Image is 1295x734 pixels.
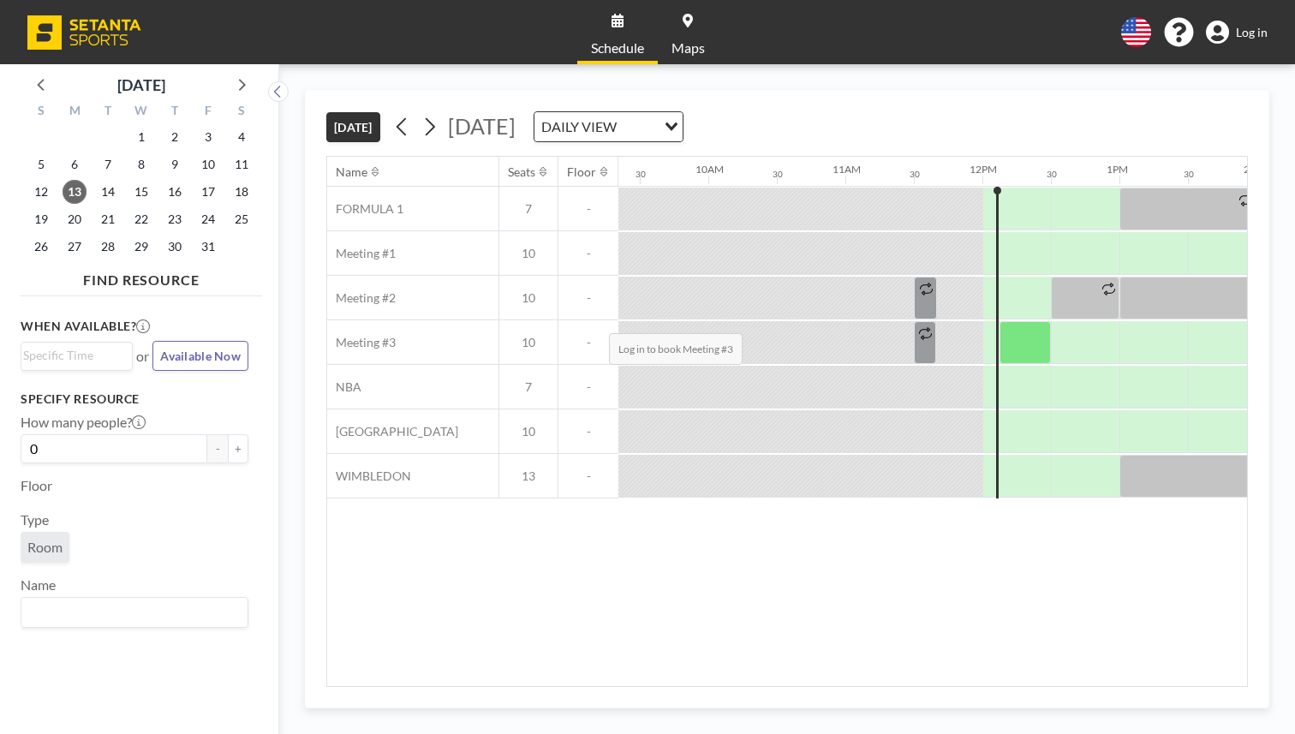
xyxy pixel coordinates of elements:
[96,235,120,259] span: Tuesday, October 28, 2025
[196,152,220,176] span: Friday, October 10, 2025
[63,207,87,231] span: Monday, October 20, 2025
[558,246,618,261] span: -
[326,112,380,142] button: [DATE]
[29,180,53,204] span: Sunday, October 12, 2025
[29,152,53,176] span: Sunday, October 5, 2025
[21,511,49,528] label: Type
[163,180,187,204] span: Thursday, October 16, 2025
[499,335,558,350] span: 10
[1236,25,1268,40] span: Log in
[327,246,396,261] span: Meeting #1
[970,163,997,176] div: 12PM
[129,235,153,259] span: Wednesday, October 29, 2025
[773,169,783,180] div: 30
[196,207,220,231] span: Friday, October 24, 2025
[160,349,241,363] span: Available Now
[567,164,596,180] div: Floor
[58,101,92,123] div: M
[25,101,58,123] div: S
[499,424,558,439] span: 10
[96,207,120,231] span: Tuesday, October 21, 2025
[129,125,153,149] span: Wednesday, October 1, 2025
[152,341,248,371] button: Available Now
[558,335,618,350] span: -
[671,41,705,55] span: Maps
[129,207,153,231] span: Wednesday, October 22, 2025
[196,125,220,149] span: Friday, October 3, 2025
[21,414,146,431] label: How many people?
[129,152,153,176] span: Wednesday, October 8, 2025
[448,113,516,139] span: [DATE]
[327,424,458,439] span: [GEOGRAPHIC_DATA]
[1244,163,1265,176] div: 2PM
[230,180,254,204] span: Saturday, October 18, 2025
[1206,21,1268,45] a: Log in
[591,41,644,55] span: Schedule
[23,601,238,624] input: Search for option
[96,180,120,204] span: Tuesday, October 14, 2025
[27,15,141,50] img: organization-logo
[636,169,646,180] div: 30
[129,180,153,204] span: Wednesday, October 15, 2025
[534,112,683,141] div: Search for option
[499,201,558,217] span: 7
[196,180,220,204] span: Friday, October 17, 2025
[96,152,120,176] span: Tuesday, October 7, 2025
[609,333,743,365] span: Log in to book Meeting #3
[336,164,367,180] div: Name
[163,235,187,259] span: Thursday, October 30, 2025
[230,152,254,176] span: Saturday, October 11, 2025
[327,335,396,350] span: Meeting #3
[558,290,618,306] span: -
[21,391,248,407] h3: Specify resource
[910,169,920,180] div: 30
[538,116,620,138] span: DAILY VIEW
[230,207,254,231] span: Saturday, October 25, 2025
[23,346,122,365] input: Search for option
[230,125,254,149] span: Saturday, October 4, 2025
[1184,169,1194,180] div: 30
[622,116,654,138] input: Search for option
[558,379,618,395] span: -
[558,201,618,217] span: -
[695,163,724,176] div: 10AM
[196,235,220,259] span: Friday, October 31, 2025
[1107,163,1128,176] div: 1PM
[191,101,224,123] div: F
[499,290,558,306] span: 10
[499,468,558,484] span: 13
[125,101,158,123] div: W
[136,348,149,365] span: or
[163,152,187,176] span: Thursday, October 9, 2025
[29,235,53,259] span: Sunday, October 26, 2025
[224,101,258,123] div: S
[327,468,411,484] span: WIMBLEDON
[21,576,56,594] label: Name
[63,235,87,259] span: Monday, October 27, 2025
[508,164,535,180] div: Seats
[21,343,132,368] div: Search for option
[158,101,191,123] div: T
[558,468,618,484] span: -
[832,163,861,176] div: 11AM
[92,101,125,123] div: T
[117,73,165,97] div: [DATE]
[163,207,187,231] span: Thursday, October 23, 2025
[21,477,52,494] label: Floor
[327,290,396,306] span: Meeting #2
[63,152,87,176] span: Monday, October 6, 2025
[1047,169,1057,180] div: 30
[63,180,87,204] span: Monday, October 13, 2025
[327,379,361,395] span: NBA
[228,434,248,463] button: +
[499,379,558,395] span: 7
[27,539,63,555] span: Room
[21,598,248,627] div: Search for option
[21,265,262,289] h4: FIND RESOURCE
[207,434,228,463] button: -
[327,201,403,217] span: FORMULA 1
[29,207,53,231] span: Sunday, October 19, 2025
[163,125,187,149] span: Thursday, October 2, 2025
[558,424,618,439] span: -
[499,246,558,261] span: 10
